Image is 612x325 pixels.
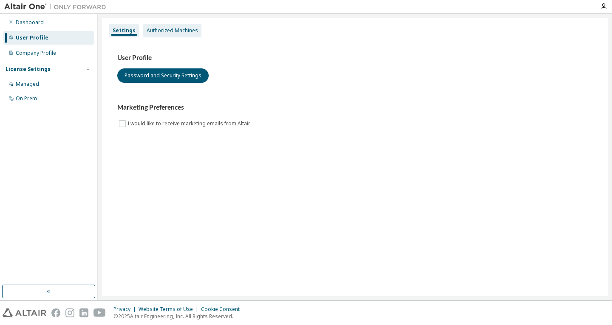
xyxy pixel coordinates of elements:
[201,306,245,313] div: Cookie Consent
[16,50,56,57] div: Company Profile
[16,34,48,41] div: User Profile
[139,306,201,313] div: Website Terms of Use
[127,119,252,129] label: I would like to receive marketing emails from Altair
[147,27,198,34] div: Authorized Machines
[79,308,88,317] img: linkedin.svg
[3,308,46,317] img: altair_logo.svg
[51,308,60,317] img: facebook.svg
[113,27,136,34] div: Settings
[16,19,44,26] div: Dashboard
[16,95,37,102] div: On Prem
[117,54,592,62] h3: User Profile
[113,306,139,313] div: Privacy
[16,81,39,88] div: Managed
[117,103,592,112] h3: Marketing Preferences
[4,3,110,11] img: Altair One
[6,66,51,73] div: License Settings
[93,308,106,317] img: youtube.svg
[113,313,245,320] p: © 2025 Altair Engineering, Inc. All Rights Reserved.
[117,68,209,83] button: Password and Security Settings
[65,308,74,317] img: instagram.svg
